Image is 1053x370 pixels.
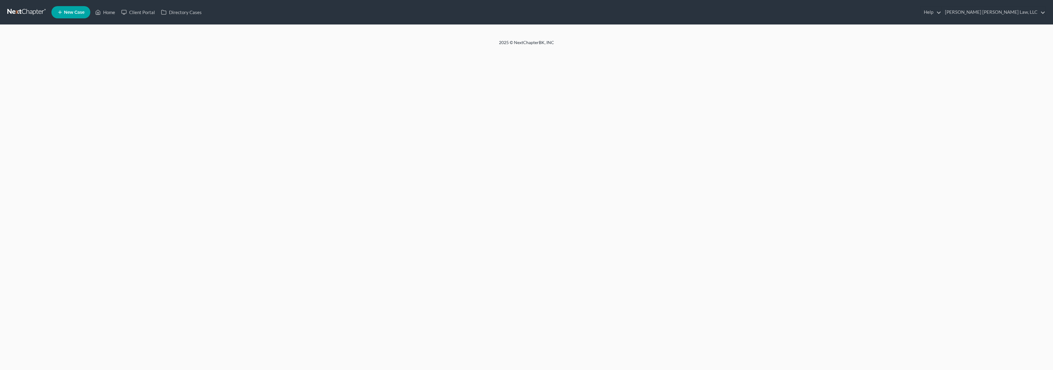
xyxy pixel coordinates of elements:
a: [PERSON_NAME] [PERSON_NAME] Law, LLC [942,7,1045,18]
a: Home [92,7,118,18]
a: Client Portal [118,7,158,18]
div: 2025 © NextChapterBK, INC [352,39,701,50]
a: Directory Cases [158,7,205,18]
new-legal-case-button: New Case [51,6,90,18]
a: Help [921,7,941,18]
